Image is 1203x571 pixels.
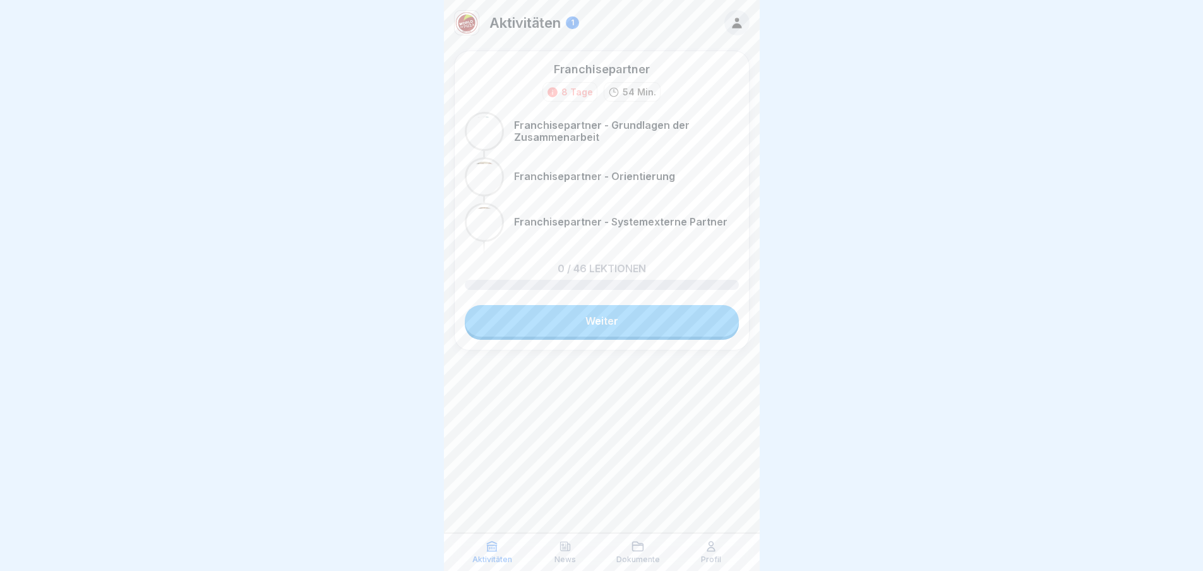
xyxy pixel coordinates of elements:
[472,555,512,564] p: Aktivitäten
[514,216,727,228] p: Franchisepartner - Systemexterne Partner
[455,11,479,35] img: wpjn4gtn6o310phqx1r289if.png
[554,555,576,564] p: News
[561,85,593,99] div: 8 Tage
[616,555,660,564] p: Dokumente
[558,263,646,273] p: 0 / 46 Lektionen
[701,555,721,564] p: Profil
[514,171,675,183] p: Franchisepartner - Orientierung
[554,61,650,77] div: Franchisepartner
[489,15,561,31] p: Aktivitäten
[566,16,579,29] div: 1
[514,119,739,143] p: Franchisepartner - Grundlagen der Zusammenarbeit
[465,305,739,337] a: Weiter
[623,85,656,99] p: 54 Min.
